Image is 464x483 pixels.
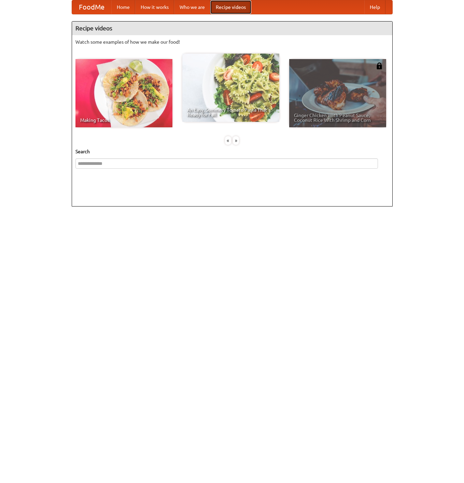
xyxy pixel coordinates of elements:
span: Making Tacos [80,118,168,123]
a: How it works [135,0,174,14]
a: Recipe videos [210,0,251,14]
div: » [233,136,239,145]
h4: Recipe videos [72,22,392,35]
a: Help [364,0,385,14]
a: An Easy, Summery Tomato Pasta That's Ready for Fall [182,54,279,122]
span: An Easy, Summery Tomato Pasta That's Ready for Fall [187,108,275,117]
p: Watch some examples of how we make our food! [75,39,389,45]
a: Home [111,0,135,14]
a: Who we are [174,0,210,14]
a: FoodMe [72,0,111,14]
img: 483408.png [376,62,383,69]
h5: Search [75,148,389,155]
div: « [225,136,231,145]
a: Making Tacos [75,59,172,127]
